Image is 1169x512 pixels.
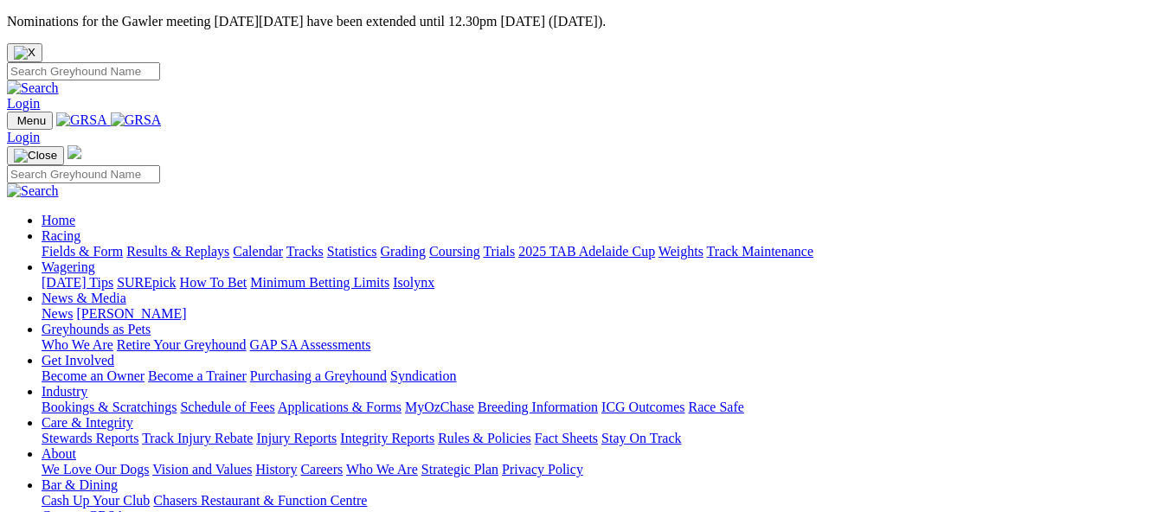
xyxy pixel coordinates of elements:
a: Integrity Reports [340,431,434,445]
a: Race Safe [688,400,743,414]
a: Coursing [429,244,480,259]
a: Rules & Policies [438,431,531,445]
img: logo-grsa-white.png [67,145,81,159]
a: Wagering [42,259,95,274]
input: Search [7,165,160,183]
button: Toggle navigation [7,146,64,165]
a: Who We Are [42,337,113,352]
a: Bar & Dining [42,477,118,492]
a: ICG Outcomes [601,400,684,414]
a: News & Media [42,291,126,305]
a: Grading [381,244,426,259]
p: Nominations for the Gawler meeting [DATE][DATE] have been extended until 12.30pm [DATE] ([DATE]). [7,14,1162,29]
a: Stay On Track [601,431,681,445]
div: Greyhounds as Pets [42,337,1162,353]
a: Isolynx [393,275,434,290]
a: History [255,462,297,477]
img: Search [7,80,59,96]
img: X [14,46,35,60]
a: MyOzChase [405,400,474,414]
img: Close [14,149,57,163]
img: GRSA [111,112,162,128]
a: Calendar [233,244,283,259]
a: Privacy Policy [502,462,583,477]
a: Fields & Form [42,244,123,259]
img: GRSA [56,112,107,128]
a: SUREpick [117,275,176,290]
a: Chasers Restaurant & Function Centre [153,493,367,508]
a: Schedule of Fees [180,400,274,414]
a: Stewards Reports [42,431,138,445]
a: Login [7,130,40,144]
a: Careers [300,462,343,477]
a: Weights [658,244,703,259]
a: Home [42,213,75,227]
a: Vision and Values [152,462,252,477]
div: Racing [42,244,1162,259]
a: Retire Your Greyhound [117,337,247,352]
a: How To Bet [180,275,247,290]
button: Close [7,43,42,62]
a: We Love Our Dogs [42,462,149,477]
a: Injury Reports [256,431,337,445]
a: Applications & Forms [278,400,401,414]
div: About [42,462,1162,477]
a: Become a Trainer [148,368,247,383]
a: Tracks [286,244,324,259]
a: Purchasing a Greyhound [250,368,387,383]
a: Strategic Plan [421,462,498,477]
a: [PERSON_NAME] [76,306,186,321]
a: Breeding Information [478,400,598,414]
a: Become an Owner [42,368,145,383]
a: About [42,446,76,461]
a: Greyhounds as Pets [42,322,151,336]
div: Get Involved [42,368,1162,384]
a: Statistics [327,244,377,259]
a: News [42,306,73,321]
a: Trials [483,244,515,259]
button: Toggle navigation [7,112,53,130]
a: Cash Up Your Club [42,493,150,508]
span: Menu [17,114,46,127]
a: Track Injury Rebate [142,431,253,445]
a: [DATE] Tips [42,275,113,290]
a: Fact Sheets [535,431,598,445]
div: Wagering [42,275,1162,291]
a: Login [7,96,40,111]
a: Minimum Betting Limits [250,275,389,290]
div: News & Media [42,306,1162,322]
a: Care & Integrity [42,415,133,430]
a: Bookings & Scratchings [42,400,177,414]
a: Syndication [390,368,456,383]
a: Racing [42,228,80,243]
a: Get Involved [42,353,114,368]
div: Care & Integrity [42,431,1162,446]
div: Bar & Dining [42,493,1162,509]
a: Track Maintenance [707,244,813,259]
input: Search [7,62,160,80]
a: Industry [42,384,87,399]
a: Who We Are [346,462,418,477]
a: Results & Replays [126,244,229,259]
a: GAP SA Assessments [250,337,371,352]
img: Search [7,183,59,199]
div: Industry [42,400,1162,415]
a: 2025 TAB Adelaide Cup [518,244,655,259]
